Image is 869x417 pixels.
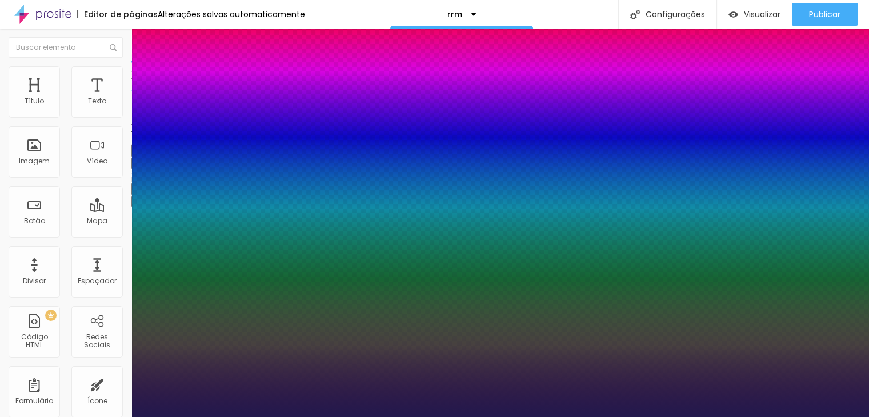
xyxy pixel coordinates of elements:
div: Título [25,97,44,105]
div: Imagem [19,157,50,165]
div: Editor de páginas [77,10,158,18]
div: Alterações salvas automaticamente [158,10,305,18]
div: Botão [24,217,45,225]
span: Visualizar [744,10,780,19]
button: Publicar [792,3,858,26]
div: Código HTML [11,333,57,350]
span: Publicar [809,10,840,19]
div: Espaçador [78,277,117,285]
div: Divisor [23,277,46,285]
div: Mapa [87,217,107,225]
input: Buscar elemento [9,37,123,58]
div: Texto [88,97,106,105]
button: Visualizar [717,3,792,26]
div: Ícone [87,397,107,405]
div: Redes Sociais [74,333,119,350]
img: Icone [110,44,117,51]
div: Formulário [15,397,53,405]
img: view-1.svg [728,10,738,19]
div: Vídeo [87,157,107,165]
p: rrm [447,10,462,18]
img: Icone [630,10,640,19]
